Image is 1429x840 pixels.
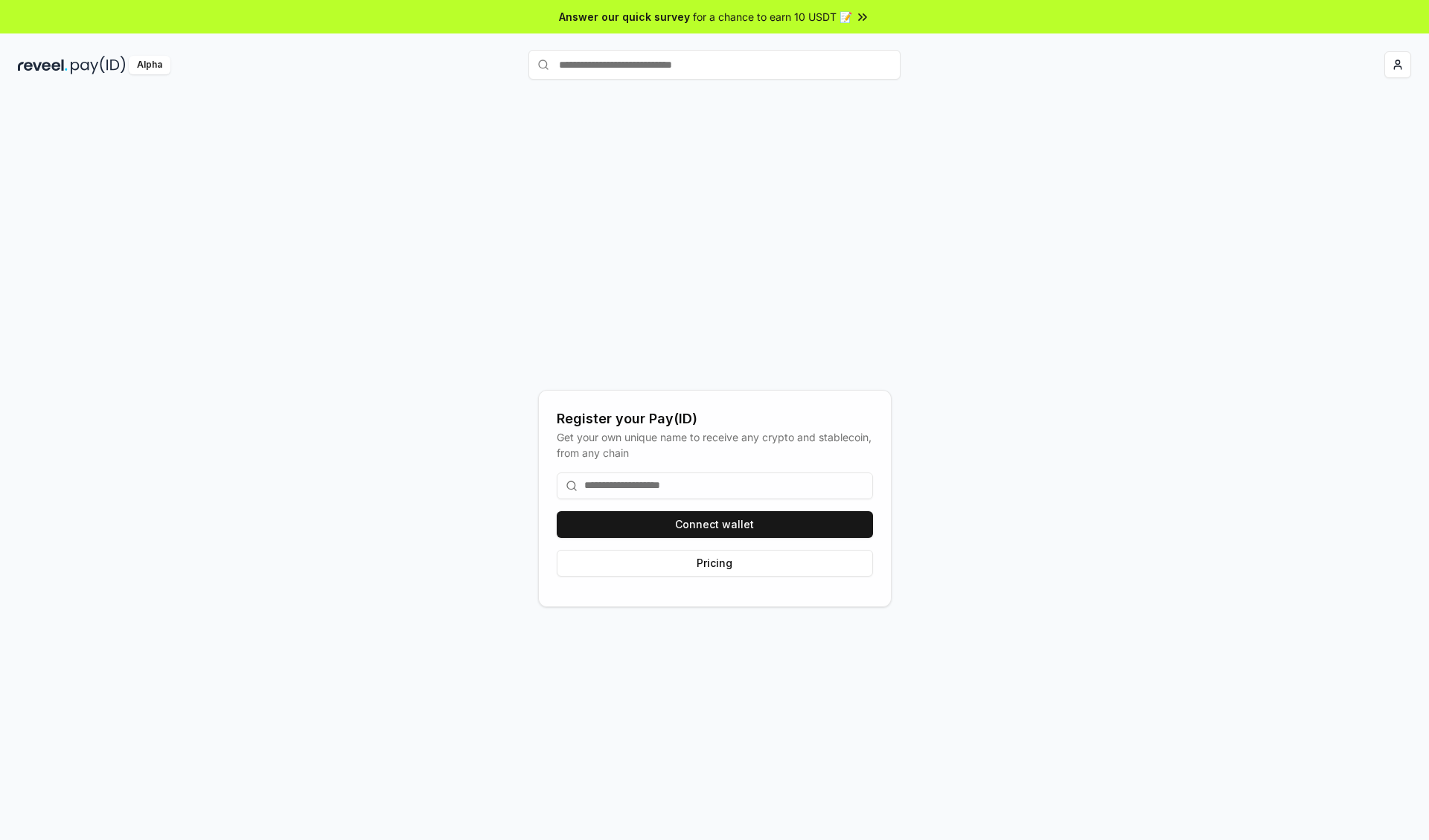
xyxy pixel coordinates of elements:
div: Register your Pay(ID) [557,408,873,429]
img: pay_id [71,56,126,74]
div: Alpha [129,56,170,74]
button: Pricing [557,550,873,577]
img: reveel_dark [18,56,68,74]
button: Connect wallet [557,511,873,538]
span: for a chance to earn 10 USDT 📝 [693,9,852,25]
div: Get your own unique name to receive any crypto and stablecoin, from any chain [557,429,873,461]
span: Answer our quick survey [559,9,690,25]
